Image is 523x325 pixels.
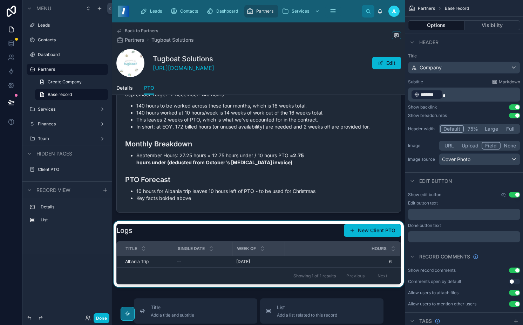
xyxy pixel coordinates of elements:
label: List [41,217,105,223]
span: Week Of [237,246,256,251]
span: Header [419,39,439,46]
button: Upload [459,142,482,150]
span: Base record [48,92,72,97]
div: scrollable content [135,4,362,19]
div: scrollable content [408,209,520,220]
span: Add a list related to this record [277,312,337,318]
span: Menu [36,5,51,12]
button: None [501,142,519,150]
label: Leads [38,22,107,28]
span: Base record [445,6,469,11]
div: scrollable content [22,198,112,233]
a: Markdown [492,79,520,85]
span: PTO [144,84,154,91]
span: Create Company [48,79,82,85]
label: Image source [408,157,436,162]
a: Back to Partners [116,28,158,34]
span: Record comments [419,253,470,260]
label: Edit button text [408,200,438,206]
h1: Tugboat Solutions [153,54,214,64]
button: TitleAdd a title and subtitle [134,298,257,324]
label: Title [408,53,520,59]
span: Company [420,64,442,71]
div: Show breadcrumbs [408,113,447,118]
span: Single Date [178,246,205,251]
button: Done [94,313,109,323]
a: Dashboard [204,5,243,18]
button: 75% [464,125,482,133]
span: Details [116,84,133,91]
div: Show record comments [408,268,456,273]
button: Default [440,125,464,133]
span: Showing 1 of 1 results [293,273,336,279]
span: Title [151,304,194,311]
span: Title [125,246,137,251]
label: Partners [38,67,104,72]
div: scrollable content [408,231,520,242]
a: Services [280,5,323,18]
span: Partners [125,36,144,43]
div: Allow users to attach files [408,290,459,296]
label: Dashboard [38,52,107,57]
label: Team [38,136,97,141]
div: Show backlink [408,104,437,110]
a: Contacts [168,5,203,18]
span: Dashboard [216,8,238,14]
label: Services [38,106,97,112]
a: Leads [138,5,167,18]
label: Done button text [408,223,441,228]
label: Client PTO [38,167,107,172]
span: Services [292,8,309,14]
a: Create Company [35,76,108,88]
a: Details [116,82,133,96]
button: Full [501,125,519,133]
a: Partners [116,36,144,43]
button: URL [440,142,459,150]
button: Large [482,125,501,133]
span: JL [392,8,396,14]
a: PTO [144,82,154,95]
label: Subtitle [408,79,423,85]
div: Allow users to mention other users [408,301,476,307]
span: Partners [418,6,435,11]
button: Options [408,20,464,30]
a: Tugboat Solutions [151,36,194,43]
label: Show edit button [408,192,441,198]
span: Record view [36,187,70,194]
a: [URL][DOMAIN_NAME] [153,64,214,72]
span: List [277,304,337,311]
button: Company [408,62,520,74]
label: Image [408,143,436,148]
div: Comments open by default [408,279,461,284]
div: scrollable content [408,88,520,102]
label: Details [41,204,105,210]
button: Visibility [464,20,521,30]
span: Edit button [419,178,452,185]
span: Cover Photo [442,156,470,163]
a: Base record [35,89,108,100]
span: Back to Partners [125,28,158,34]
label: Contacts [38,37,107,43]
span: Markdown [499,79,520,85]
button: Cover Photo [439,153,520,165]
label: Finances [38,121,97,127]
span: Add a title and subtitle [151,312,194,318]
img: App logo [118,6,129,17]
span: Hours [372,246,387,251]
button: Edit [372,57,401,69]
button: Field [482,142,501,150]
button: ListAdd a list related to this record [260,298,383,324]
a: Partners [244,5,278,18]
span: Partners [256,8,273,14]
span: Hidden pages [36,150,72,157]
span: Contacts [180,8,198,14]
label: Header width [408,126,436,132]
